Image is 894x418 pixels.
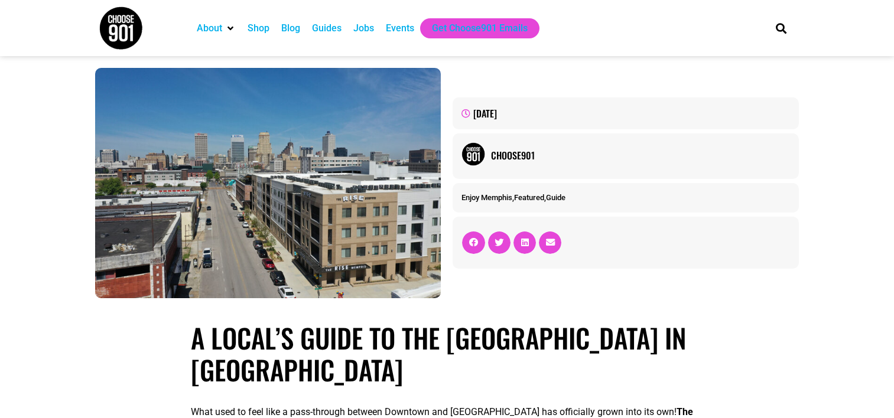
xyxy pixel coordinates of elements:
[191,18,756,38] nav: Main nav
[95,68,441,298] img: The Edge District
[312,21,342,35] a: Guides
[353,21,374,35] a: Jobs
[191,18,242,38] div: About
[462,231,485,254] div: Share on facebook
[513,231,536,254] div: Share on linkedin
[281,21,300,35] a: Blog
[432,21,528,35] a: Get Choose901 Emails
[461,142,485,166] img: Picture of Choose901
[514,193,544,202] a: Featured
[191,322,704,386] h1: A Local’s Guide to the [GEOGRAPHIC_DATA] in [GEOGRAPHIC_DATA]
[197,21,222,35] a: About
[461,193,512,202] a: Enjoy Memphis
[473,106,497,120] time: [DATE]
[771,18,791,38] div: Search
[539,231,561,254] div: Share on email
[546,193,565,202] a: Guide
[491,148,789,162] a: Choose901
[461,193,565,202] span: , ,
[386,21,414,35] a: Events
[248,21,269,35] a: Shop
[488,231,511,254] div: Share on twitter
